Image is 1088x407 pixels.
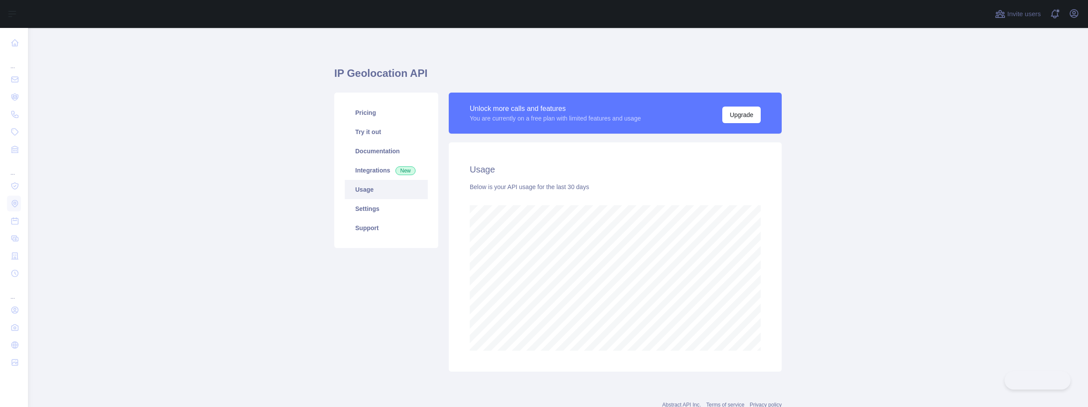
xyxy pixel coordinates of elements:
[470,183,761,191] div: Below is your API usage for the last 30 days
[345,180,428,199] a: Usage
[7,159,21,176] div: ...
[993,7,1043,21] button: Invite users
[7,283,21,300] div: ...
[722,107,761,123] button: Upgrade
[345,218,428,238] a: Support
[470,114,641,123] div: You are currently on a free plan with limited features and usage
[1005,371,1071,390] iframe: Toggle Customer Support
[345,141,428,161] a: Documentation
[345,122,428,141] a: Try it out
[470,103,641,114] div: Unlock more calls and features
[334,66,782,87] h1: IP Geolocation API
[395,166,416,175] span: New
[7,52,21,70] div: ...
[470,163,761,176] h2: Usage
[345,103,428,122] a: Pricing
[345,161,428,180] a: Integrations New
[1007,9,1041,19] span: Invite users
[345,199,428,218] a: Settings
